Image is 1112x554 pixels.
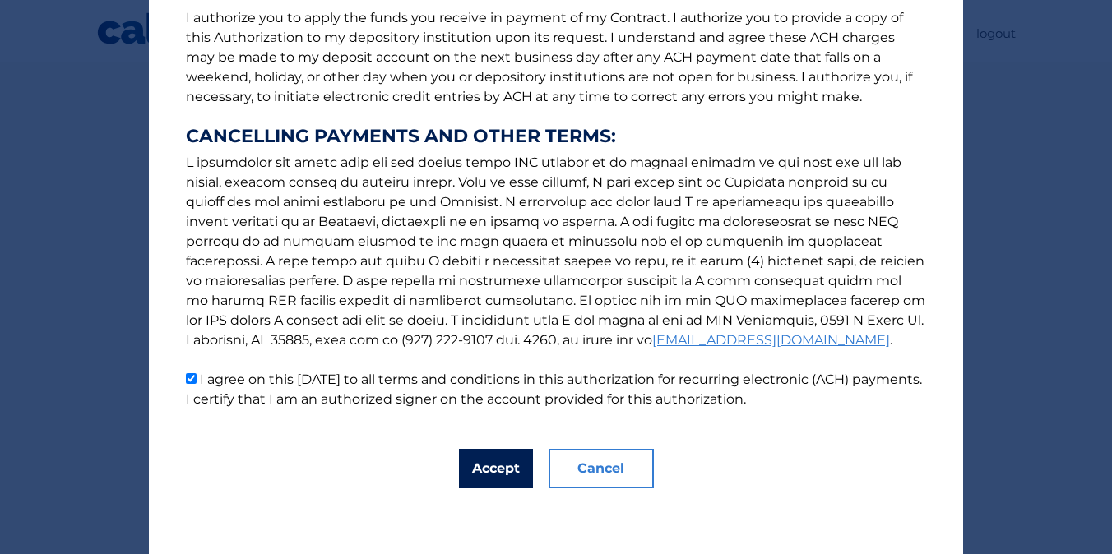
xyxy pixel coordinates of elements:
[459,449,533,488] button: Accept
[186,127,926,146] strong: CANCELLING PAYMENTS AND OTHER TERMS:
[549,449,654,488] button: Cancel
[186,372,922,407] label: I agree on this [DATE] to all terms and conditions in this authorization for recurring electronic...
[652,332,890,348] a: [EMAIL_ADDRESS][DOMAIN_NAME]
